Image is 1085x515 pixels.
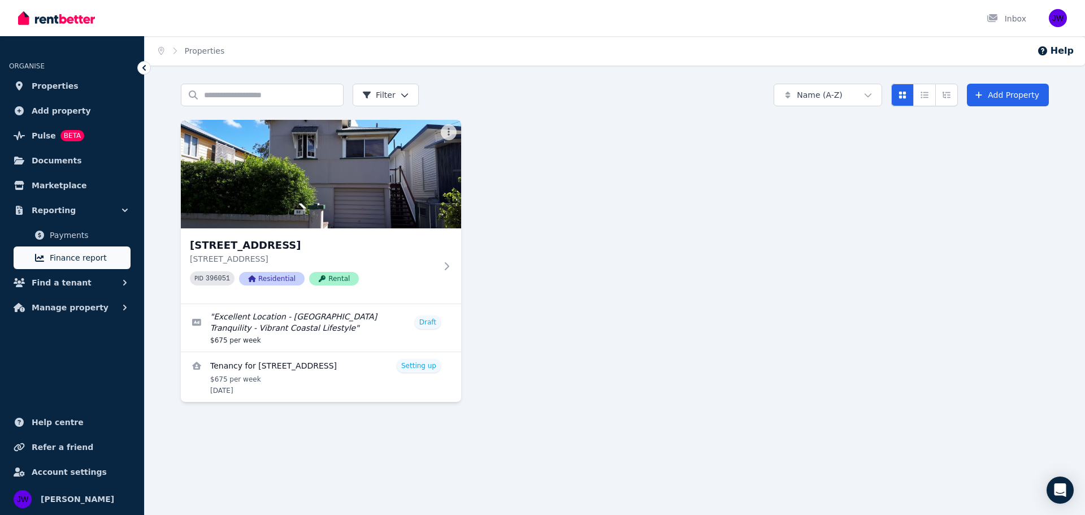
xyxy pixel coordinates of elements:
h3: [STREET_ADDRESS] [190,237,436,253]
div: View options [891,84,958,106]
button: Compact list view [913,84,936,106]
nav: Breadcrumb [145,36,238,66]
img: Jeffrey Wells [14,490,32,508]
a: Properties [9,75,135,97]
a: Help centre [9,411,135,434]
button: Card view [891,84,914,106]
span: Add property [32,104,91,118]
button: Find a tenant [9,271,135,294]
span: [PERSON_NAME] [41,492,114,506]
span: Name (A-Z) [797,89,843,101]
code: 396051 [206,275,230,283]
a: Marketplace [9,174,135,197]
button: Expanded list view [935,84,958,106]
a: Finance report [14,246,131,269]
span: Manage property [32,301,108,314]
span: Account settings [32,465,107,479]
div: Inbox [987,13,1026,24]
button: Filter [353,84,419,106]
button: Reporting [9,199,135,222]
img: 57 Shepherd St, Wynnum [181,120,461,228]
span: Refer a friend [32,440,93,454]
a: View details for Tenancy for 57 Shepherd St, Wynnum [181,352,461,402]
a: Edit listing: Excellent Location - Bayside Tranquility - Vibrant Coastal Lifestyle [181,304,461,352]
span: Filter [362,89,396,101]
a: Refer a friend [9,436,135,458]
span: BETA [60,130,84,141]
span: ORGANISE [9,62,45,70]
a: Properties [185,46,225,55]
span: Payments [50,228,126,242]
a: Add property [9,99,135,122]
a: 57 Shepherd St, Wynnum[STREET_ADDRESS][STREET_ADDRESS]PID 396051ResidentialRental [181,120,461,304]
span: Properties [32,79,79,93]
span: Help centre [32,416,84,429]
span: Marketplace [32,179,86,192]
a: Documents [9,149,135,172]
span: Reporting [32,204,76,217]
span: Find a tenant [32,276,92,289]
small: PID [194,275,203,282]
span: Residential [239,272,305,285]
button: More options [441,124,457,140]
img: RentBetter [18,10,95,27]
button: Help [1037,44,1074,58]
span: Pulse [32,129,56,142]
a: Add Property [967,84,1049,106]
button: Manage property [9,296,135,319]
a: Payments [14,224,131,246]
p: [STREET_ADDRESS] [190,253,436,265]
span: Documents [32,154,82,167]
span: Finance report [50,251,126,265]
div: Open Intercom Messenger [1047,477,1074,504]
button: Name (A-Z) [774,84,882,106]
a: PulseBETA [9,124,135,147]
a: Account settings [9,461,135,483]
span: Rental [309,272,359,285]
img: Jeffrey Wells [1049,9,1067,27]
